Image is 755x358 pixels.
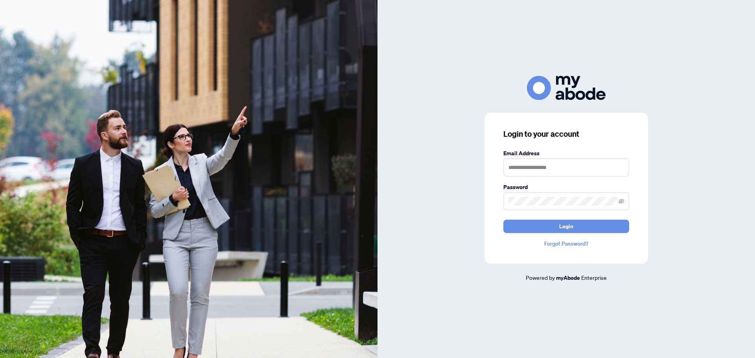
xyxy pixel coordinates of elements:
[581,274,607,281] span: Enterprise
[503,239,629,248] a: Forgot Password?
[503,220,629,233] button: Login
[503,129,629,140] h3: Login to your account
[619,198,624,204] span: eye-invisible
[503,183,629,191] label: Password
[503,149,629,158] label: Email Address
[556,274,580,282] a: myAbode
[526,274,555,281] span: Powered by
[527,76,606,100] img: ma-logo
[559,220,573,233] span: Login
